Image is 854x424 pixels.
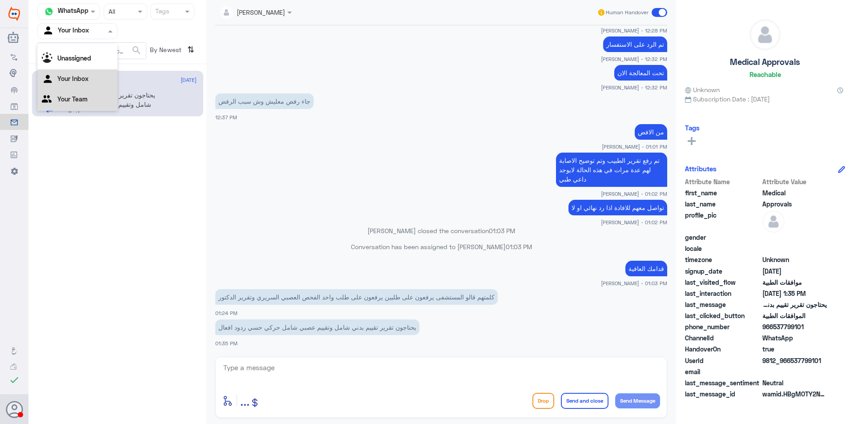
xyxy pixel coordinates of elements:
[42,73,55,86] img: yourInbox.svg
[561,393,608,409] button: Send and close
[750,20,780,50] img: defaultAdmin.png
[685,267,761,276] span: signup_date
[762,244,827,253] span: null
[8,7,20,21] img: Widebot Logo
[685,255,761,264] span: timezone
[187,42,194,57] i: ⇅
[685,199,761,209] span: last_name
[240,391,250,411] button: ...
[601,190,667,198] span: [PERSON_NAME] - 01:02 PM
[568,200,667,215] p: 20/8/2025, 1:02 PM
[615,393,660,408] button: Send Message
[685,210,761,231] span: profile_pic
[762,389,827,399] span: wamid.HBgMOTY2NTM3Nzk5MTAxFQIAEhggOEQ3ODQzNjM4QjI1OTJFMDQxNzk1QkQ4NzAwODU5RjYA
[685,244,761,253] span: locale
[215,93,314,109] p: 20/8/2025, 12:37 PM
[601,27,667,34] span: [PERSON_NAME] - 12:28 PM
[131,43,142,58] button: search
[602,143,667,150] span: [PERSON_NAME] - 01:01 PM
[42,93,55,107] img: yourTeam.svg
[489,227,515,234] span: 01:03 PM
[730,57,800,67] h5: Medical Approvals
[603,36,667,52] p: 20/8/2025, 12:32 PM
[42,37,48,44] b: All
[685,177,761,186] span: Attribute Name
[685,322,761,331] span: phone_number
[57,95,88,103] b: Your Team
[215,340,238,346] span: 01:35 PM
[685,311,761,320] span: last_clicked_button
[685,165,717,173] h6: Attributes
[131,45,142,56] span: search
[685,300,761,309] span: last_message
[685,378,761,388] span: last_message_sentiment
[532,393,554,409] button: Drop
[601,279,667,287] span: [PERSON_NAME] - 01:03 PM
[685,233,761,242] span: gender
[42,5,56,18] img: whatsapp.png
[762,188,827,198] span: Medical
[762,300,827,309] span: يحتاجون تقرير تقييم بدني شامل وتقييم عصبي شامل حركي حسي ردود افعال
[181,76,197,84] span: [DATE]
[215,310,238,316] span: 01:24 PM
[762,311,827,320] span: الموافقات الطبية
[685,85,720,94] span: Unknown
[762,267,827,276] span: 2024-08-28T09:44:58.989Z
[556,153,667,187] p: 20/8/2025, 1:02 PM
[146,42,184,60] span: By Newest
[601,84,667,91] span: [PERSON_NAME] - 12:32 PM
[685,278,761,287] span: last_visited_flow
[762,177,827,186] span: Attribute Value
[762,322,827,331] span: 966537799101
[762,344,827,354] span: true
[215,242,667,251] p: Conversation has been assigned to [PERSON_NAME]
[685,344,761,354] span: HandoverOn
[601,218,667,226] span: [PERSON_NAME] - 01:02 PM
[606,8,649,16] span: Human Handover
[601,55,667,63] span: [PERSON_NAME] - 12:32 PM
[762,278,827,287] span: موافقات الطبية
[215,289,498,305] p: 20/8/2025, 1:24 PM
[685,367,761,376] span: email
[154,6,169,18] div: Tags
[38,43,146,59] input: Search by Name, Local etc…
[762,233,827,242] span: null
[685,389,761,399] span: last_message_id
[685,124,700,132] h6: Tags
[685,188,761,198] span: first_name
[762,356,827,365] span: 9812_966537799101
[762,289,827,298] span: 2025-08-20T10:35:25.262Z
[57,75,89,82] b: Your Inbox
[685,94,845,104] span: Subscription Date : [DATE]
[42,24,56,38] img: yourInbox.svg
[240,392,250,408] span: ...
[762,199,827,209] span: Approvals
[762,378,827,388] span: 0
[614,65,667,81] p: 20/8/2025, 12:32 PM
[625,261,667,276] p: 20/8/2025, 1:03 PM
[749,70,781,78] h6: Reachable
[685,333,761,343] span: ChannelId
[685,289,761,298] span: last_interaction
[685,356,761,365] span: UserId
[635,124,667,140] p: 20/8/2025, 1:01 PM
[762,367,827,376] span: null
[215,319,419,335] p: 20/8/2025, 1:35 PM
[215,114,237,120] span: 12:37 PM
[42,52,55,66] img: Unassigned.svg
[762,210,785,233] img: defaultAdmin.png
[215,226,667,235] p: [PERSON_NAME] closed the conversation
[6,401,23,418] button: Avatar
[9,375,20,385] i: check
[762,255,827,264] span: Unknown
[57,54,91,62] b: Unassigned
[506,243,532,250] span: 01:03 PM
[762,333,827,343] span: 2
